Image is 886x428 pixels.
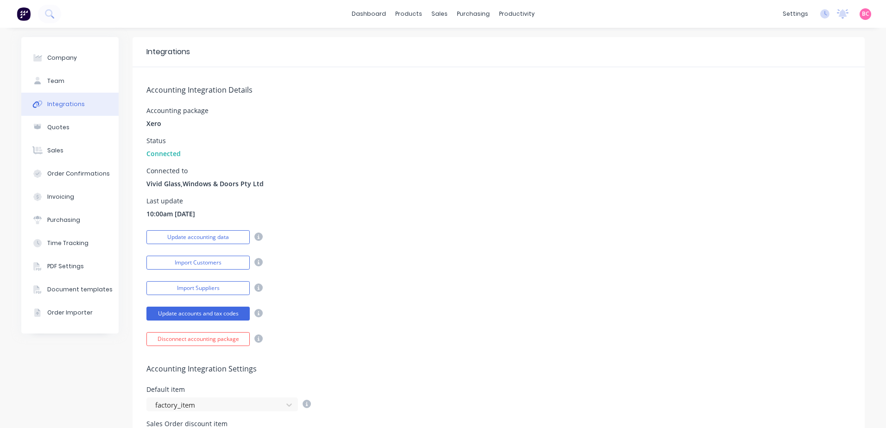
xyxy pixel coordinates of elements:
span: BC [862,10,869,18]
div: Order Confirmations [47,170,110,178]
iframe: Intercom live chat [854,397,877,419]
button: Team [21,69,119,93]
button: Import Suppliers [146,281,250,295]
button: Company [21,46,119,69]
div: Accounting package [146,107,209,114]
div: settings [778,7,813,21]
div: Integrations [47,100,85,108]
div: Last update [146,198,195,204]
div: Order Importer [47,308,93,317]
button: Invoicing [21,185,119,208]
span: Connected [146,149,181,158]
div: Invoicing [47,193,74,201]
div: purchasing [452,7,494,21]
div: products [391,7,427,21]
button: Document templates [21,278,119,301]
img: Factory [17,7,31,21]
div: Company [47,54,77,62]
div: Purchasing [47,216,80,224]
button: Order Importer [21,301,119,324]
div: sales [427,7,452,21]
button: Disconnect accounting package [146,332,250,346]
h5: Accounting Integration Settings [146,365,851,373]
div: Document templates [47,285,113,294]
button: Update accounts and tax codes [146,307,250,321]
button: Update accounting data [146,230,250,244]
div: Status [146,138,181,144]
div: Team [47,77,64,85]
div: Integrations [146,46,190,57]
div: Default item [146,386,316,393]
div: Connected to [146,168,264,174]
div: productivity [494,7,539,21]
div: Quotes [47,123,70,132]
div: Sales [47,146,63,155]
div: PDF Settings [47,262,84,271]
button: Import Customers [146,256,250,270]
h5: Accounting Integration Details [146,86,851,94]
span: Xero [146,119,161,128]
button: Time Tracking [21,232,119,255]
button: Integrations [21,93,119,116]
button: Purchasing [21,208,119,232]
div: Time Tracking [47,239,89,247]
a: dashboard [347,7,391,21]
button: Order Confirmations [21,162,119,185]
span: Vivid Glass,Windows & Doors Pty Ltd [146,179,264,189]
button: Quotes [21,116,119,139]
button: Sales [21,139,119,162]
div: Sales Order discount item [146,421,311,427]
span: 10:00am [DATE] [146,209,195,219]
button: PDF Settings [21,255,119,278]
